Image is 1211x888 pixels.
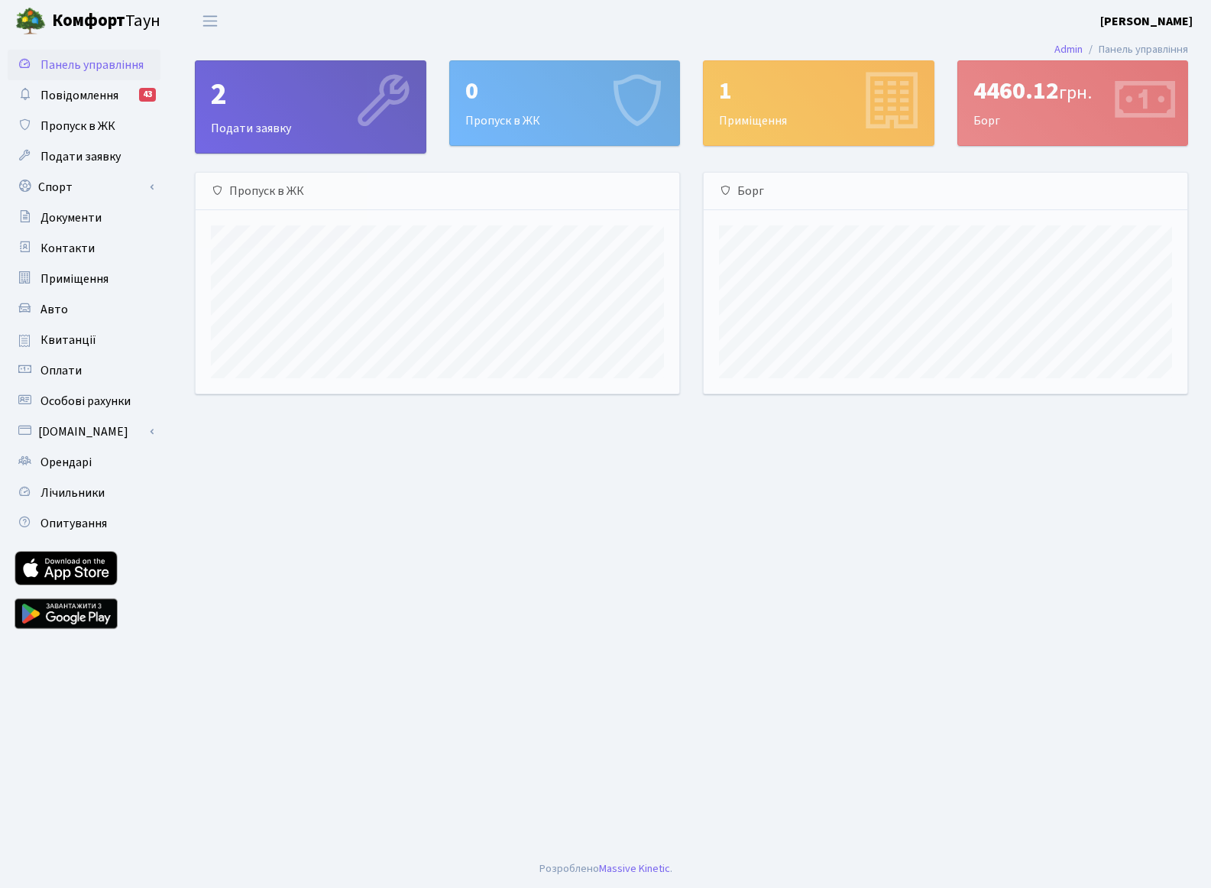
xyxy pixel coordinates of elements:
a: Орендарі [8,447,160,478]
a: Особові рахунки [8,386,160,416]
div: 4460.12 [973,76,1173,105]
span: Особові рахунки [40,393,131,410]
li: Панель управління [1083,41,1188,58]
span: Квитанції [40,332,96,348]
div: 43 [139,88,156,102]
span: Лічильники [40,485,105,501]
span: Орендарі [40,454,92,471]
span: Повідомлення [40,87,118,104]
a: Квитанції [8,325,160,355]
a: Massive Kinetic [599,860,670,877]
div: 1 [719,76,918,105]
span: грн. [1059,79,1092,106]
a: Документи [8,203,160,233]
a: 2Подати заявку [195,60,426,154]
button: Переключити навігацію [191,8,229,34]
div: 0 [465,76,665,105]
span: Панель управління [40,57,144,73]
a: Лічильники [8,478,160,508]
div: Подати заявку [196,61,426,153]
a: Admin [1054,41,1083,57]
a: Панель управління [8,50,160,80]
span: Оплати [40,362,82,379]
span: Приміщення [40,271,108,287]
a: Приміщення [8,264,160,294]
span: Авто [40,301,68,318]
div: 2 [211,76,410,113]
div: Борг [958,61,1188,145]
div: Борг [704,173,1187,210]
a: Оплати [8,355,160,386]
a: 0Пропуск в ЖК [449,60,681,146]
b: Комфорт [52,8,125,33]
a: Подати заявку [8,141,160,172]
img: logo.png [15,6,46,37]
a: Авто [8,294,160,325]
span: Пропуск в ЖК [40,118,115,134]
nav: breadcrumb [1031,34,1211,66]
b: [PERSON_NAME] [1100,13,1193,30]
span: Таун [52,8,160,34]
span: Документи [40,209,102,226]
a: Опитування [8,508,160,539]
a: Пропуск в ЖК [8,111,160,141]
div: Пропуск в ЖК [196,173,679,210]
span: Подати заявку [40,148,121,165]
a: Контакти [8,233,160,264]
a: [PERSON_NAME] [1100,12,1193,31]
div: Пропуск в ЖК [450,61,680,145]
div: Розроблено . [539,860,672,877]
span: Контакти [40,240,95,257]
a: [DOMAIN_NAME] [8,416,160,447]
span: Опитування [40,515,107,532]
a: Спорт [8,172,160,203]
a: Повідомлення43 [8,80,160,111]
a: 1Приміщення [703,60,934,146]
div: Приміщення [704,61,934,145]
